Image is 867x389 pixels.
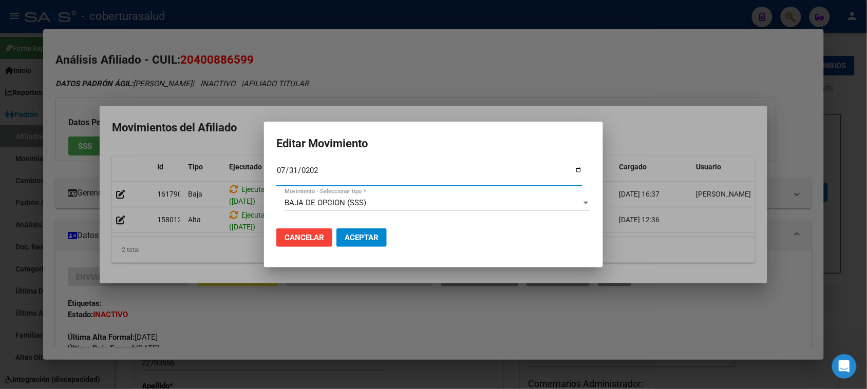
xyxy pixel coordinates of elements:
h2: Editar Movimiento [276,134,591,153]
span: Aceptar [345,233,379,242]
iframe: Intercom live chat [832,354,857,379]
button: Cancelar [276,228,332,247]
span: BAJA DE OPCION (SSS) [285,198,366,207]
span: Cancelar [285,233,324,242]
button: Aceptar [336,228,387,247]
